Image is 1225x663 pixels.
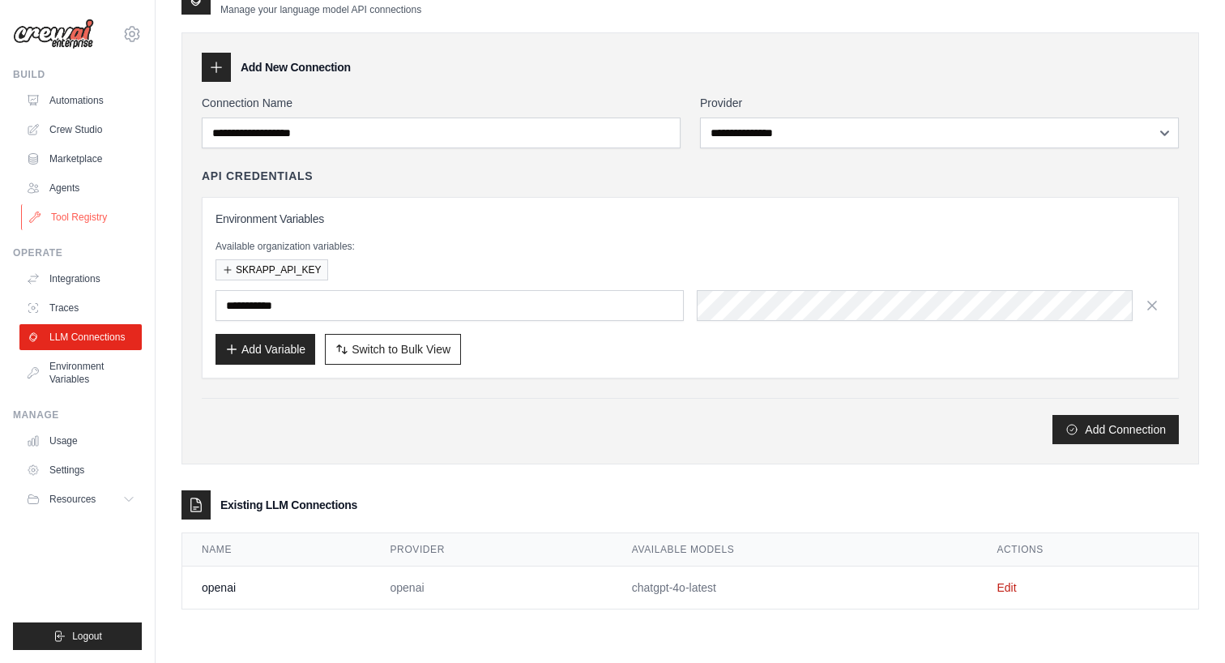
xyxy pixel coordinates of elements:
div: Operate [13,246,142,259]
a: Edit [997,581,1016,594]
td: chatgpt-4o-latest [612,567,978,610]
span: Resources [49,493,96,506]
label: Provider [700,95,1179,111]
div: Build [13,68,142,81]
h3: Existing LLM Connections [220,497,357,513]
button: Add Variable [216,334,315,365]
th: Name [182,533,371,567]
th: Provider [371,533,612,567]
div: Manage [13,408,142,421]
th: Available Models [612,533,978,567]
a: Agents [19,175,142,201]
a: LLM Connections [19,324,142,350]
a: Marketplace [19,146,142,172]
button: SKRAPP_API_KEY [216,259,328,280]
button: Logout [13,622,142,650]
p: Manage your language model API connections [220,3,421,16]
a: Traces [19,295,142,321]
button: Switch to Bulk View [325,334,461,365]
h3: Add New Connection [241,59,351,75]
a: Environment Variables [19,353,142,392]
th: Actions [977,533,1198,567]
h4: API Credentials [202,168,313,184]
h3: Environment Variables [216,211,1165,227]
button: Resources [19,486,142,512]
button: Add Connection [1052,415,1179,444]
img: Logo [13,19,94,49]
td: openai [182,567,371,610]
a: Integrations [19,266,142,292]
a: Automations [19,88,142,113]
span: Logout [72,630,102,643]
a: Usage [19,428,142,454]
p: Available organization variables: [216,240,1165,253]
span: Switch to Bulk View [352,341,450,357]
td: openai [371,567,612,610]
label: Connection Name [202,95,681,111]
a: Tool Registry [21,204,143,230]
a: Settings [19,457,142,483]
a: Crew Studio [19,117,142,143]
